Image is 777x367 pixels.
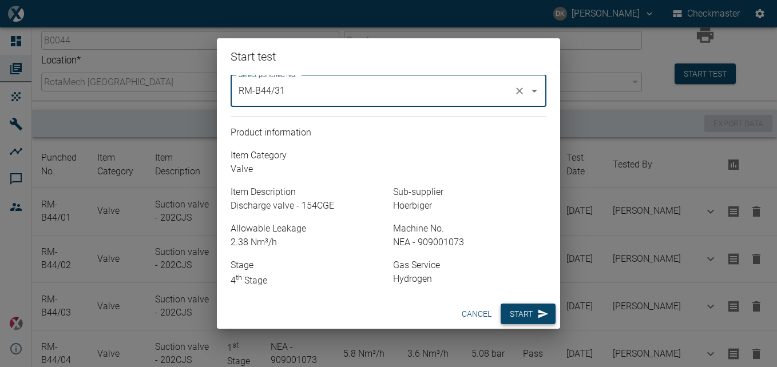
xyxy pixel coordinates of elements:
[393,258,546,272] p: Gas Service
[512,83,528,99] button: Clear
[239,70,296,79] label: Select punched No.
[231,275,242,286] span: 4
[231,236,384,249] p: 2.38 Nm³/h
[231,185,384,199] p: Item Description
[393,236,546,249] p: NEA - 909001073
[393,185,546,199] p: Sub-supplier
[217,38,560,75] h2: Start test
[393,272,546,286] p: Hydrogen
[236,273,242,282] sup: th
[231,275,267,286] span: Stage
[231,162,546,176] p: valve
[231,199,384,213] p: Discharge valve - 154CGE
[231,149,546,162] p: Item Category
[393,222,546,236] p: Machine No.
[231,126,546,139] p: Product information
[231,258,384,272] p: Stage
[231,222,384,236] p: Allowable Leakage
[501,304,556,325] button: Start
[526,83,542,99] button: Open
[457,304,496,325] button: cancel
[393,199,546,213] p: Hoerbiger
